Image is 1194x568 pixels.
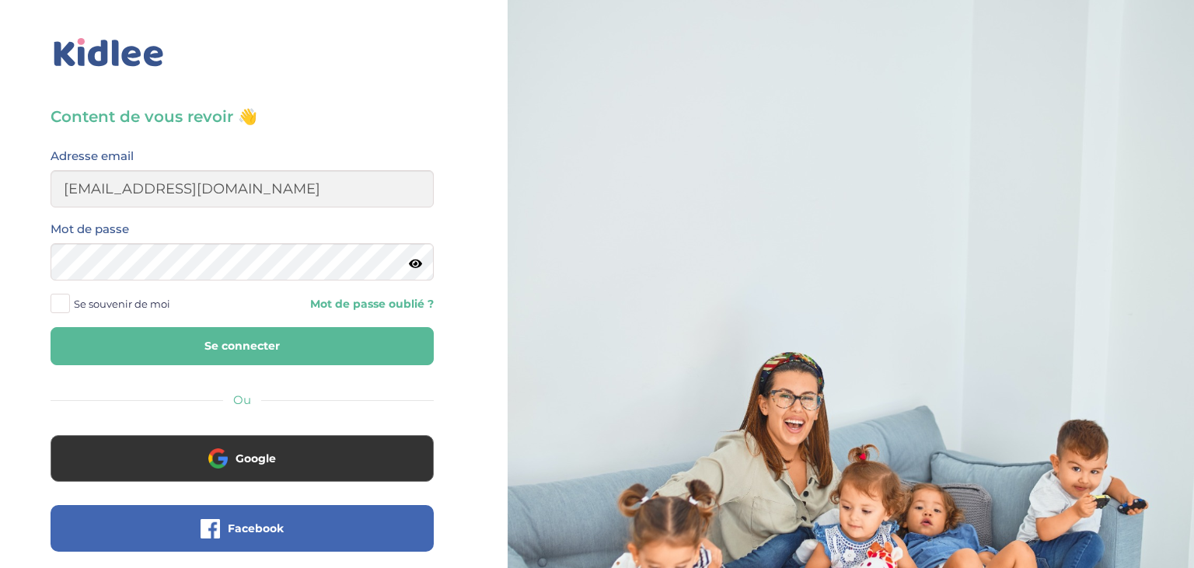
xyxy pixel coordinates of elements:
[201,519,220,538] img: facebook.png
[51,531,434,546] a: Facebook
[51,327,434,365] button: Se connecter
[51,462,434,476] a: Google
[233,392,251,407] span: Ou
[51,435,434,482] button: Google
[253,297,433,312] a: Mot de passe oublié ?
[51,146,134,166] label: Adresse email
[208,448,228,468] img: google.png
[51,219,129,239] label: Mot de passe
[51,106,434,127] h3: Content de vous revoir 👋
[51,170,434,207] input: Email
[236,451,276,466] span: Google
[228,521,284,536] span: Facebook
[74,294,170,314] span: Se souvenir de moi
[51,35,167,71] img: logo_kidlee_bleu
[51,505,434,552] button: Facebook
